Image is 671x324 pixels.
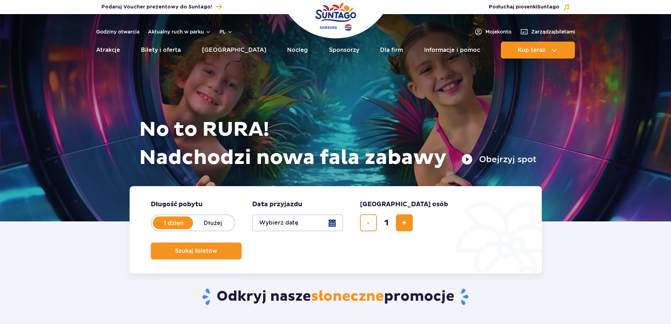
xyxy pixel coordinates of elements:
[96,42,120,59] a: Atrakcje
[101,4,212,11] span: Podaruj Voucher prezentowy do Suntago!
[380,42,403,59] a: Dla firm
[193,215,233,230] label: Dłużej
[130,186,542,274] form: Planowanie wizyty w Park of Poland
[424,42,480,59] a: Informacje i pomoc
[151,200,203,209] span: Długość pobytu
[531,28,575,35] span: Zarządzaj biletami
[485,28,511,35] span: Moje konto
[489,4,570,11] button: Posłuchaj piosenkiSuntago
[311,288,384,305] span: słoneczne
[520,27,575,36] a: Zarządzajbiletami
[360,214,377,231] button: usuń bilet
[101,2,222,12] a: Podaruj Voucher prezentowy do Suntago!
[219,28,233,35] button: pl
[537,5,559,10] span: Suntago
[360,200,448,209] span: [GEOGRAPHIC_DATA] osób
[202,42,266,59] a: [GEOGRAPHIC_DATA]
[139,116,536,172] h1: No to RURA! Nadchodzi nowa fala zabawy
[378,214,395,231] input: liczba biletów
[148,29,211,35] button: Aktualny ruch w parku
[489,4,559,11] span: Posłuchaj piosenki
[474,27,511,36] a: Mojekonto
[252,214,343,231] button: Wybierz datę
[129,288,542,306] h2: Odkryj nasze promocje
[252,200,302,209] span: Data przyjazdu
[154,215,194,230] label: 1 dzień
[396,214,413,231] button: dodaj bilet
[151,243,242,259] button: Szukaj biletów
[96,28,139,35] a: Godziny otwarcia
[501,42,575,59] button: Kup teraz
[175,248,217,254] span: Szukaj biletów
[329,42,359,59] a: Sponsorzy
[141,42,181,59] a: Bilety i oferta
[518,47,546,53] span: Kup teraz
[461,154,536,165] button: Obejrzyj spot
[287,42,308,59] a: Nocleg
